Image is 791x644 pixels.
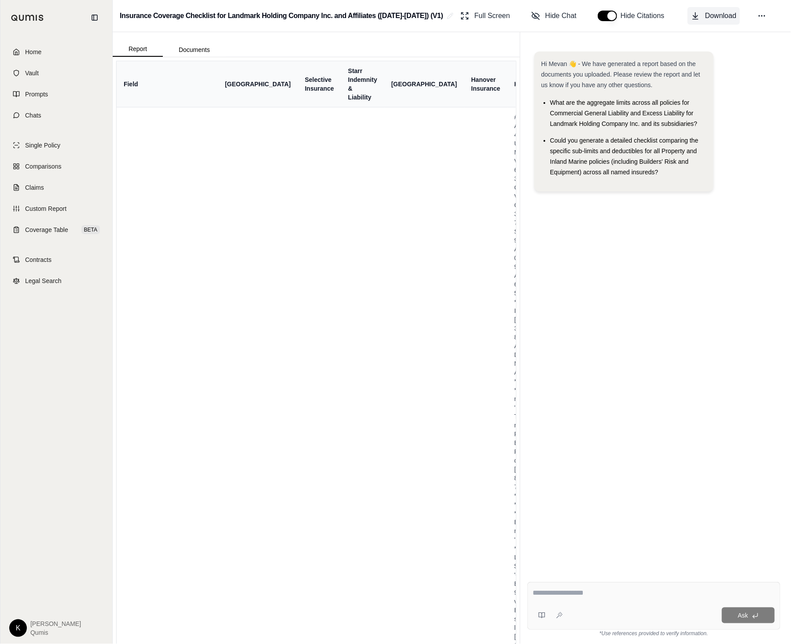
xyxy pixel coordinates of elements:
[25,69,39,77] span: Vault
[298,61,341,107] th: Selective Insurance
[117,61,218,107] th: Field
[722,607,775,623] button: Ask
[6,199,107,218] a: Custom Report
[341,61,384,107] th: Starr Indemnity & Liability
[120,8,443,24] h2: Insurance Coverage Checklist for Landmark Holding Company Inc. and Affiliates ([DATE]-[DATE]) (V1)
[25,255,52,264] span: Contracts
[25,276,62,285] span: Legal Search
[527,630,780,637] div: *Use references provided to verify information.
[25,162,61,171] span: Comparisons
[25,183,44,192] span: Claims
[25,111,41,120] span: Chats
[475,11,510,21] span: Full Screen
[163,43,226,57] button: Documents
[6,178,107,197] a: Claims
[25,204,66,213] span: Custom Report
[25,48,41,56] span: Home
[384,61,464,107] th: [GEOGRAPHIC_DATA]
[550,99,698,127] span: What are the aggregate limits across all policies for Commercial General Liability and Excess Lia...
[541,60,700,88] span: Hi Mevan 👋 - We have generated a report based on the documents you uploaded. Please review the re...
[6,106,107,125] a: Chats
[705,11,736,21] span: Download
[6,85,107,104] a: Prompts
[6,250,107,269] a: Contracts
[11,15,44,21] img: Qumis Logo
[25,90,48,99] span: Prompts
[6,220,107,239] a: Coverage TableBETA
[30,628,81,637] span: Qumis
[25,141,60,150] span: Single Policy
[738,612,748,619] span: Ask
[25,225,68,234] span: Coverage Table
[6,271,107,291] a: Legal Search
[6,42,107,62] a: Home
[81,225,100,234] span: BETA
[6,63,107,83] a: Vault
[464,61,508,107] th: Hanover Insurance
[688,7,740,25] button: Download
[218,61,298,107] th: [GEOGRAPHIC_DATA]
[550,137,699,176] span: Could you generate a detailed checklist comparing the specific sub-limits and deductibles for all...
[9,619,27,637] div: K
[88,11,102,25] button: Collapse sidebar
[113,42,163,57] button: Report
[621,11,670,21] span: Hide Citations
[457,7,514,25] button: Full Screen
[6,136,107,155] a: Single Policy
[508,61,609,107] th: Hanover Insurance
[545,11,577,21] span: Hide Chat
[528,7,580,25] button: Hide Chat
[30,619,81,628] span: [PERSON_NAME]
[6,157,107,176] a: Comparisons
